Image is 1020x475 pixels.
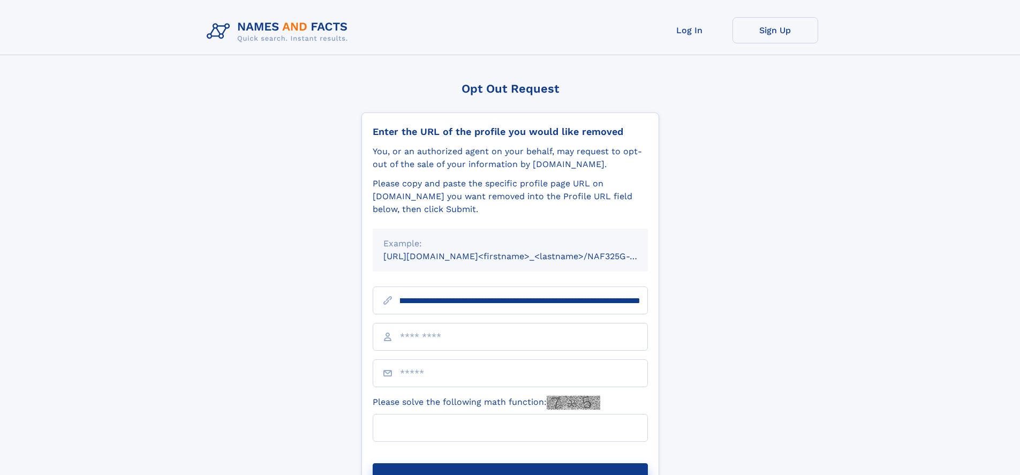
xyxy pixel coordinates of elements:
[732,17,818,43] a: Sign Up
[361,82,659,95] div: Opt Out Request
[383,251,668,261] small: [URL][DOMAIN_NAME]<firstname>_<lastname>/NAF325G-xxxxxxxx
[373,396,600,410] label: Please solve the following math function:
[373,145,648,171] div: You, or an authorized agent on your behalf, may request to opt-out of the sale of your informatio...
[383,237,637,250] div: Example:
[202,17,357,46] img: Logo Names and Facts
[373,177,648,216] div: Please copy and paste the specific profile page URL on [DOMAIN_NAME] you want removed into the Pr...
[647,17,732,43] a: Log In
[373,126,648,138] div: Enter the URL of the profile you would like removed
